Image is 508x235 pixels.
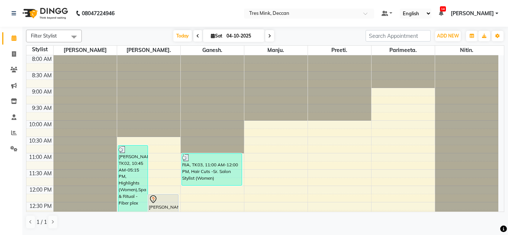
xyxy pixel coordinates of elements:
[173,30,192,42] span: Today
[28,121,53,128] div: 10:00 AM
[30,104,53,112] div: 9:30 AM
[26,46,53,53] div: Stylist
[244,46,308,55] span: Manju.
[19,3,70,24] img: logo
[437,33,459,39] span: ADD NEW
[30,55,53,63] div: 8:00 AM
[181,46,244,55] span: Ganesh.
[224,30,261,42] input: 2025-10-04
[28,186,53,194] div: 12:00 PM
[117,46,180,55] span: [PERSON_NAME].
[182,154,242,185] div: RIA, TK03, 11:00 AM-12:00 PM, Hair Cuts -Sr. Salon Stylist (Women)
[28,202,53,210] div: 12:30 PM
[451,10,494,17] span: [PERSON_NAME]
[28,153,53,161] div: 11:00 AM
[82,3,115,24] b: 08047224946
[435,46,499,55] span: Nitin.
[28,137,53,145] div: 10:30 AM
[36,218,47,226] span: 1 / 1
[372,46,435,55] span: Parimeeta.
[439,10,443,17] a: 14
[148,195,178,218] div: [PERSON_NAME], TK01, 12:15 PM-01:00 PM, Hair Cuts - Creative Stylist (Women)
[31,33,57,39] span: Filter Stylist
[54,46,117,55] span: [PERSON_NAME]
[440,6,446,12] span: 14
[366,30,431,42] input: Search Appointment
[209,33,224,39] span: Sat
[28,170,53,177] div: 11:30 AM
[435,31,461,41] button: ADD NEW
[30,72,53,79] div: 8:30 AM
[308,46,371,55] span: Preeti.
[30,88,53,96] div: 9:00 AM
